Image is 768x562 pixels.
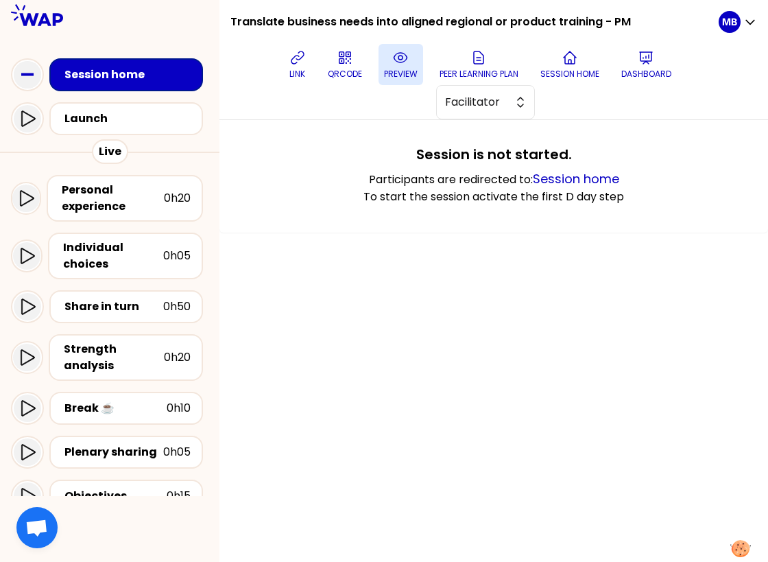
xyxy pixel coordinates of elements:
div: 0h10 [167,400,191,417]
div: Session home [64,67,196,83]
div: Objectives [64,488,167,504]
div: 0h20 [164,349,191,366]
p: QRCODE [328,69,362,80]
p: Session home [540,69,599,80]
p: MB [722,15,737,29]
div: Personal experience [62,182,164,215]
div: Share in turn [64,298,163,315]
button: preview [379,44,423,85]
p: preview [384,69,418,80]
div: Ouvrir le chat [16,507,58,548]
span: Facilitator [445,94,507,110]
button: Peer learning plan [434,44,524,85]
div: Launch [64,110,196,127]
div: Strength analysis [64,341,164,374]
button: Dashboard [616,44,677,85]
button: Session home [535,44,605,85]
div: 0h50 [163,298,191,315]
button: MB [719,11,757,33]
div: Live [92,139,128,164]
div: 0h15 [167,488,191,504]
div: 0h05 [163,444,191,460]
div: 0h05 [163,248,191,264]
button: link [284,44,311,85]
p: link [289,69,305,80]
button: Facilitator [436,85,535,119]
div: Individual choices [63,239,163,272]
div: Break ☕️ [64,400,167,417]
div: 0h20 [164,190,191,207]
button: QRCODE [322,44,368,85]
div: Plenary sharing [64,444,163,460]
p: To start the session activate the first D day step [363,189,624,205]
p: Peer learning plan [440,69,518,80]
p: Participants are redirected to: [369,169,619,189]
p: Dashboard [621,69,671,80]
a: Session home [533,170,619,187]
h1: Session is not started. [416,145,572,164]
